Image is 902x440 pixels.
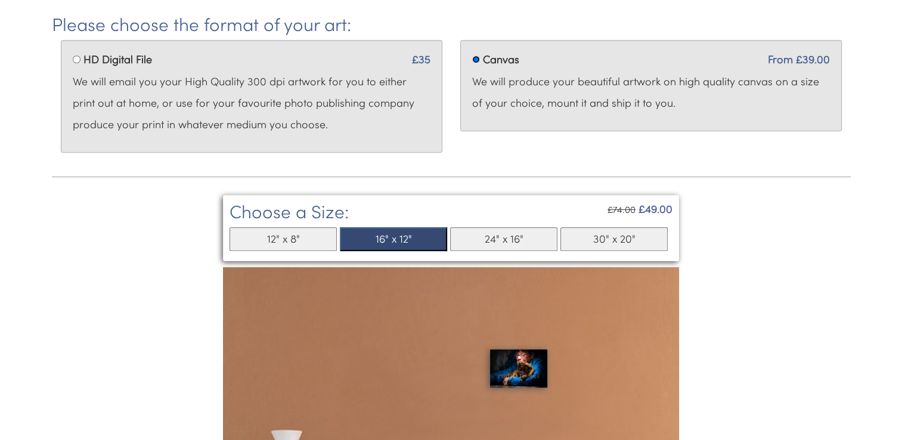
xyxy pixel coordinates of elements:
[83,52,152,67] label: HD Digital File
[560,227,668,251] button: 30" x 20"
[483,52,519,67] label: Canvas
[450,227,557,251] button: 24" x 16"
[607,203,636,215] span: £74.00
[490,349,547,388] img: Painting
[230,202,349,221] h3: Choose a Size:
[340,227,447,251] button: 16" x 12"
[638,202,672,216] span: £49.00
[472,70,830,113] p: We will produce your beautiful artwork on high quality canvas on a size of your choice, mount it ...
[73,70,430,135] p: We will email you your High Quality 300 dpi artwork for you to either print out at home, or use f...
[52,14,851,34] h2: Please choose the format of your art:
[412,52,430,67] span: £35
[230,227,337,251] button: 12" x 8"
[768,52,830,67] span: From £39.00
